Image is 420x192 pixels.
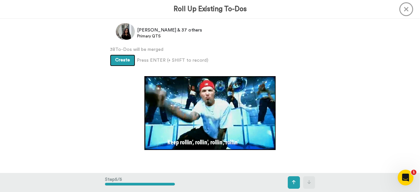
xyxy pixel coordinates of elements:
span: [PERSON_NAME] & 37 others [137,27,202,33]
iframe: Intercom live chat [398,170,413,185]
button: Create [110,54,135,66]
span: Primary QTS [137,33,202,39]
div: Step 5 / 5 [105,173,175,192]
span: 1 [411,170,416,175]
span: 38 To-Dos will be merged [110,46,310,53]
h3: Roll Up Existing To-Dos [174,5,247,13]
span: Press ENTER (+ SHIFT to record) [137,57,208,64]
img: 6EEDSeh.gif [144,76,276,150]
img: c3d35ee7-7dd0-402d-9893-c17694e9e481.jpg [117,23,133,40]
img: d164c28f-15cd-4edf-945c-3a90b802f419.jpg [118,23,135,40]
span: Create [115,58,130,62]
img: 4a979ef7-be28-487d-9d49-6c62c7f8165b.jpg [116,23,132,40]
